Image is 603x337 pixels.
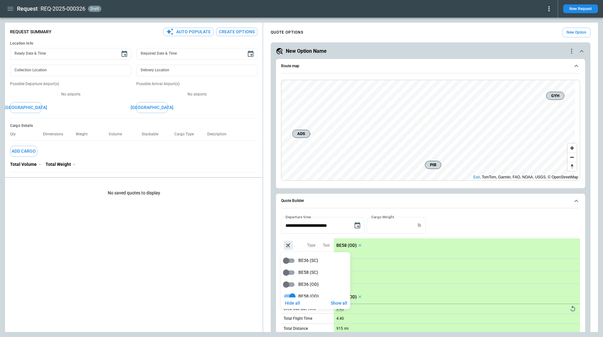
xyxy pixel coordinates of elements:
span: BE58 (OD) [298,294,319,299]
button: Hide all [282,299,302,308]
span: BE36 (OD) [298,282,319,287]
span: BE36 (SC) [298,258,318,263]
span: BE58 (SC) [298,270,318,275]
div: scrollable content [281,252,350,305]
button: Show all [329,299,349,308]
